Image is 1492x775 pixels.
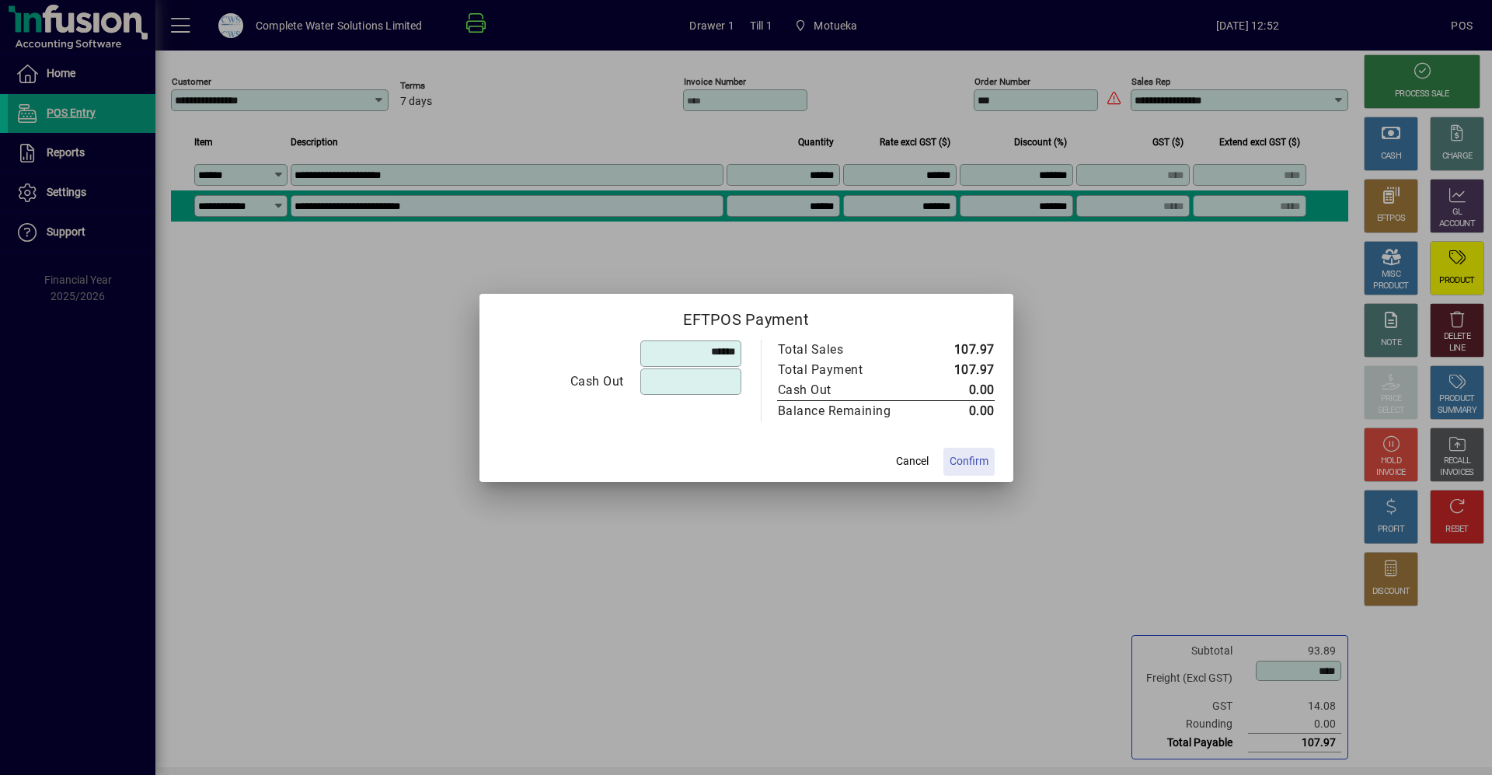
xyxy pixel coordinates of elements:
[887,448,937,476] button: Cancel
[924,400,995,421] td: 0.00
[778,402,908,421] div: Balance Remaining
[777,360,924,380] td: Total Payment
[924,360,995,380] td: 107.97
[499,372,624,391] div: Cash Out
[778,381,908,400] div: Cash Out
[924,380,995,401] td: 0.00
[777,340,924,360] td: Total Sales
[943,448,995,476] button: Confirm
[896,453,929,470] span: Cancel
[924,340,995,360] td: 107.97
[479,294,1013,339] h2: EFTPOS Payment
[950,453,988,470] span: Confirm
